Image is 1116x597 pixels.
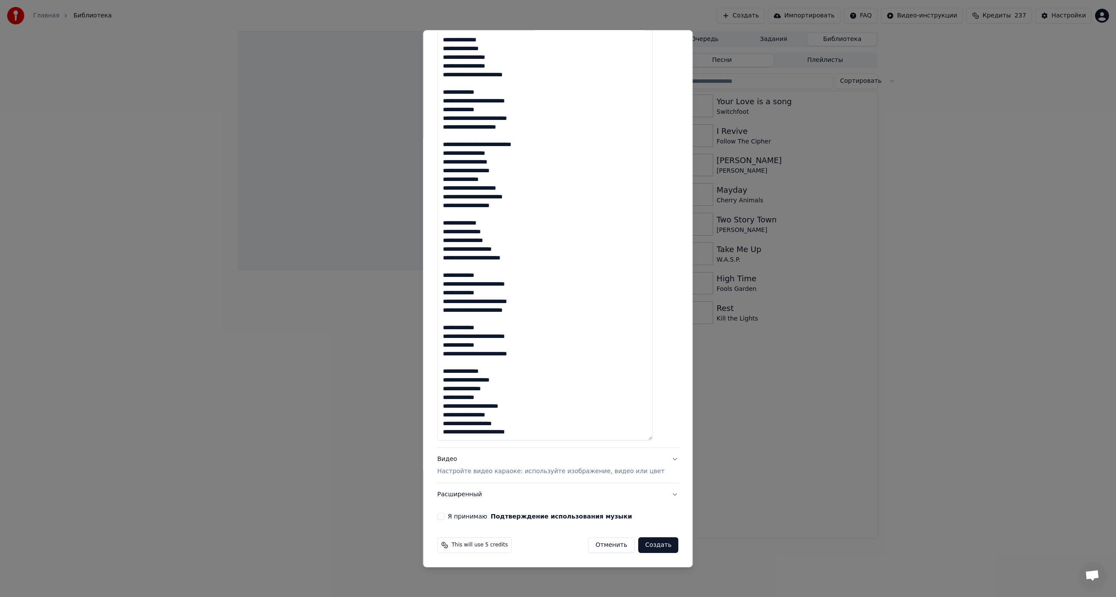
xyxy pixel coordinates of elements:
[491,513,632,519] button: Я принимаю
[452,542,508,549] span: This will use 5 credits
[437,483,678,506] button: Расширенный
[437,455,664,476] div: Видео
[588,537,635,553] button: Отменить
[638,537,678,553] button: Создать
[437,448,678,483] button: ВидеоНастройте видео караоке: используйте изображение, видео или цвет
[448,513,632,519] label: Я принимаю
[437,467,664,476] p: Настройте видео караоке: используйте изображение, видео или цвет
